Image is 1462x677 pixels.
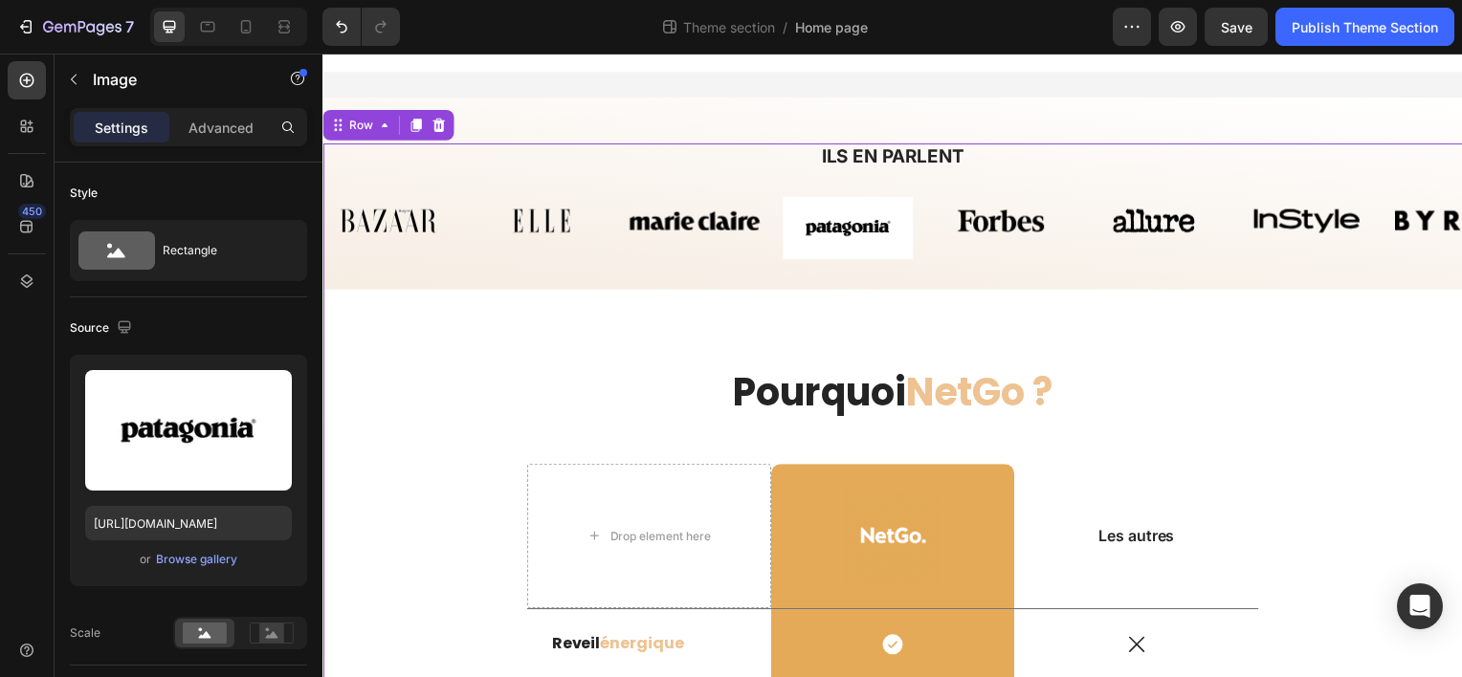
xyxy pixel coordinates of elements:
span: Theme section [679,17,779,37]
span: énergique [279,582,364,604]
h2: Pourquoi [206,314,942,367]
span: NetGo ? [587,314,735,367]
span: / [783,17,787,37]
button: Browse gallery [155,550,238,569]
div: Row [23,63,55,80]
img: gempages_580885383789675438-5acb4c5f-703e-4c44-b6a2-57019c827085.svg [771,143,902,191]
div: 450 [18,204,46,219]
img: preview-image [85,370,292,491]
button: Save [1205,8,1268,46]
img: gempages_580885383789675438-77a01f66-2dec-4e22-86e1-f9590bfa09f3.svg [925,143,1056,191]
p: Image [93,68,255,91]
div: Drop element here [289,478,390,493]
div: Scale [70,624,100,642]
iframe: Design area [322,54,1462,677]
button: 7 [8,8,143,46]
strong: ILS EN PARLENT [502,92,646,114]
p: Reveil [231,584,427,604]
span: Save [1221,19,1252,35]
button: Publish Theme Section [1275,8,1454,46]
span: or [140,548,151,571]
img: gempages_580885383789675438-570c7274-4538-4cdd-8ab9-3fe91a386896.jpg [463,143,594,206]
div: Browse gallery [156,551,237,568]
div: Style [70,185,98,202]
div: Undo/Redo [322,8,400,46]
img: gempages_580885383789675438-2580d8ce-f0b5-42b2-9a01-1b26570b8d47.svg [154,143,285,191]
img: gempages_580885383789675438-8f20710d-a04d-415d-86ae-076a1992c2a0.svg [617,143,748,191]
p: Settings [95,118,148,138]
img: gempages_580885383789675438-edeb292e-a01b-4b9f-9080-f92267ff0ebe.png [526,438,622,534]
div: Publish Theme Section [1292,17,1438,37]
input: https://example.com/image.jpg [85,506,292,540]
div: Source [70,316,136,341]
p: Les autres [698,475,941,495]
img: gempages_580885383789675438-b9fa88cf-cbcd-44eb-b899-80eeae35c039.svg [1079,143,1210,191]
p: Advanced [188,118,254,138]
div: Rectangle [163,229,279,273]
div: Open Intercom Messenger [1397,583,1443,629]
img: gempages_580885383789675438-28664a11-792a-41f5-b130-ec7a3ed24464.svg [308,143,439,191]
span: Home page [795,17,868,37]
p: 7 [125,15,134,38]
